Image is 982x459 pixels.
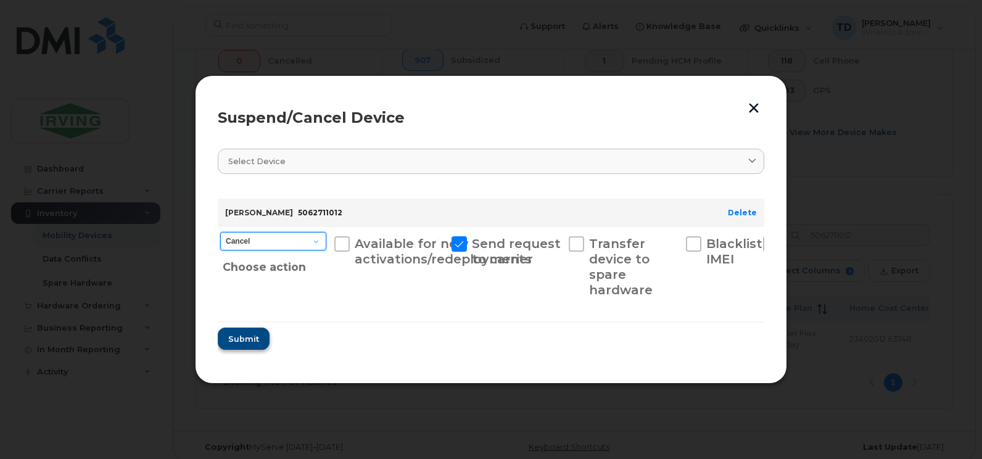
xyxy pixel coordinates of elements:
strong: [PERSON_NAME] [225,208,293,217]
input: Send request to carrier [437,236,443,242]
input: Blacklist IMEI [671,236,677,242]
div: Suspend/Cancel Device [218,110,764,125]
div: Choose action [223,253,327,276]
span: Available for new activations/redeployments [355,236,532,267]
input: Transfer device to spare hardware [554,236,560,242]
span: 5062711012 [298,208,342,217]
span: Submit [228,333,259,345]
input: Available for new activations/redeployments [320,236,326,242]
span: Send request to carrier [472,236,561,267]
span: Blacklist IMEI [706,236,762,267]
input: New Username [748,236,754,242]
span: Transfer device to spare hardware [589,236,653,297]
a: Select device [218,149,764,174]
a: Delete [728,208,757,217]
span: Select device [228,155,286,167]
button: Submit [218,328,270,350]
